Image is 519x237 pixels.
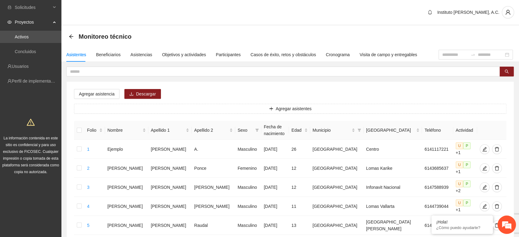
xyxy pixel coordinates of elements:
span: to [470,52,475,57]
button: Agregar asistencia [74,89,119,99]
button: delete [492,182,502,192]
th: Teléfono [422,121,453,140]
span: Solicitudes [15,1,51,14]
th: Colonia [364,121,422,140]
div: Casos de éxito, retos y obstáculos [251,51,316,58]
div: Participantes [216,51,241,58]
span: Descargar [136,91,156,97]
th: Fecha de nacimiento [261,121,289,140]
td: 11 [289,197,310,216]
td: [GEOGRAPHIC_DATA] [310,178,364,197]
button: edit [480,182,490,192]
span: filter [254,126,260,135]
td: +1 [453,159,477,178]
td: +2 [453,178,477,197]
td: [GEOGRAPHIC_DATA][PERSON_NAME] [364,216,422,235]
span: bell [425,10,435,15]
div: Asistentes [66,51,86,58]
span: delete [492,204,501,209]
td: [PERSON_NAME] [192,178,235,197]
span: edit [480,147,489,152]
span: delete [492,166,501,171]
span: U [456,200,463,206]
a: Usuarios [12,64,29,69]
span: swap-right [470,52,475,57]
span: delete [492,185,501,190]
th: Apellido 1 [148,121,192,140]
span: Municipio [313,127,350,134]
td: 6144739044 [422,197,453,216]
td: Ponce [192,159,235,178]
td: 6141630255 [422,216,453,235]
button: delete [492,201,502,211]
td: Infonavit Nacional [364,178,422,197]
span: Instituto [PERSON_NAME], A.C. [437,10,499,15]
a: 1 [87,147,89,152]
a: 5 [87,223,89,228]
div: Back [69,34,74,39]
td: Masculino [235,178,261,197]
td: [DATE] [261,178,289,197]
span: warning [27,118,35,126]
button: downloadDescargar [124,89,161,99]
button: bell [425,7,435,17]
div: Visita de campo y entregables [360,51,417,58]
td: 12 [289,178,310,197]
span: La información contenida en este sitio es confidencial y para uso exclusivo de FICOSEC. Cualquier... [2,136,59,174]
a: 2 [87,166,89,171]
td: [PERSON_NAME] [148,216,192,235]
th: Apellido 2 [192,121,235,140]
td: +1 [453,197,477,216]
td: [PERSON_NAME] [105,159,148,178]
td: A. [192,140,235,159]
span: Agregar asistencia [79,91,115,97]
td: [GEOGRAPHIC_DATA] [310,197,364,216]
span: edit [480,204,489,209]
th: Municipio [310,121,364,140]
td: Masculino [235,216,261,235]
span: P [463,161,470,168]
span: edit [480,166,489,171]
button: delete [492,220,502,230]
div: Objetivos y actividades [162,51,206,58]
a: Concluidos [15,49,36,54]
span: P [463,181,470,187]
span: download [129,92,134,97]
th: Actividad [453,121,477,140]
td: 6147588939 [422,178,453,197]
td: 12 [289,159,310,178]
td: [DATE] [261,197,289,216]
div: ¡Hola! [436,220,488,224]
span: delete [492,147,501,152]
th: Folio [84,121,105,140]
a: 3 [87,185,89,190]
span: delete [492,223,501,228]
td: Masculino [235,140,261,159]
td: Centro [364,140,422,159]
div: Chatee con nosotros ahora [32,31,103,39]
td: [PERSON_NAME] [148,140,192,159]
td: Femenino [235,159,261,178]
span: U [456,181,463,187]
td: [DATE] [261,140,289,159]
td: [GEOGRAPHIC_DATA] [310,216,364,235]
button: search [500,67,514,76]
td: [PERSON_NAME] [148,197,192,216]
a: Activos [15,34,29,39]
span: Monitoreo técnico [79,32,131,41]
td: [PERSON_NAME] [148,178,192,197]
div: Cronograma [326,51,350,58]
span: Estamos en línea. [36,82,85,144]
td: [PERSON_NAME] [192,197,235,216]
button: edit [480,144,490,154]
span: Proyectos [15,16,51,28]
span: arrow-left [69,34,74,39]
textarea: Escriba su mensaje y pulse “Intro” [3,168,117,189]
span: search [505,69,509,74]
div: Minimizar ventana de chat en vivo [101,3,115,18]
td: Masculino [235,197,261,216]
td: Lomas Karike [364,159,422,178]
td: [PERSON_NAME] [105,216,148,235]
td: 6143685637 [422,159,453,178]
button: plusAgregar asistentes [74,104,506,114]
